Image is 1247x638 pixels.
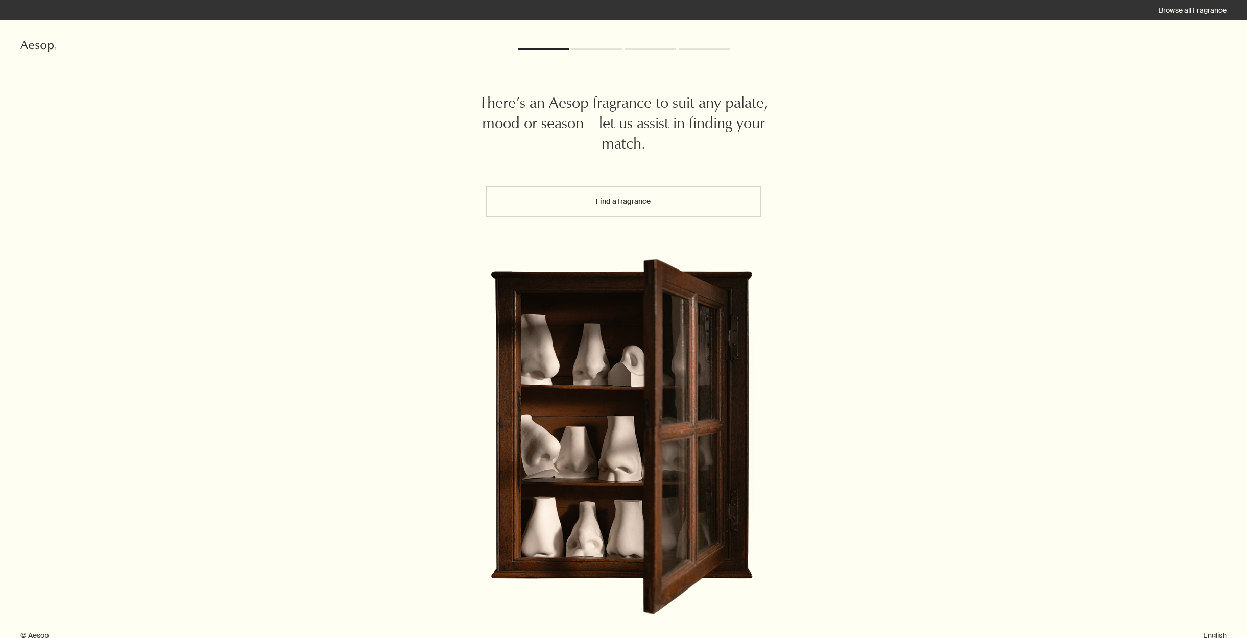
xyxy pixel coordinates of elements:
[679,48,730,50] li: : Step 4
[470,94,777,156] h2: There’s an Aesop fragrance to suit any palate, mood or season—let us assist in finding your match.
[1159,6,1227,15] a: Browse all Fragrance
[571,48,622,50] li: : Step 2
[20,41,56,52] svg: Aesop
[20,41,56,55] a: Aesop
[518,48,569,50] li: Current: Step 1
[486,186,760,217] button: Find a fragrance
[625,48,676,50] li: : Step 3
